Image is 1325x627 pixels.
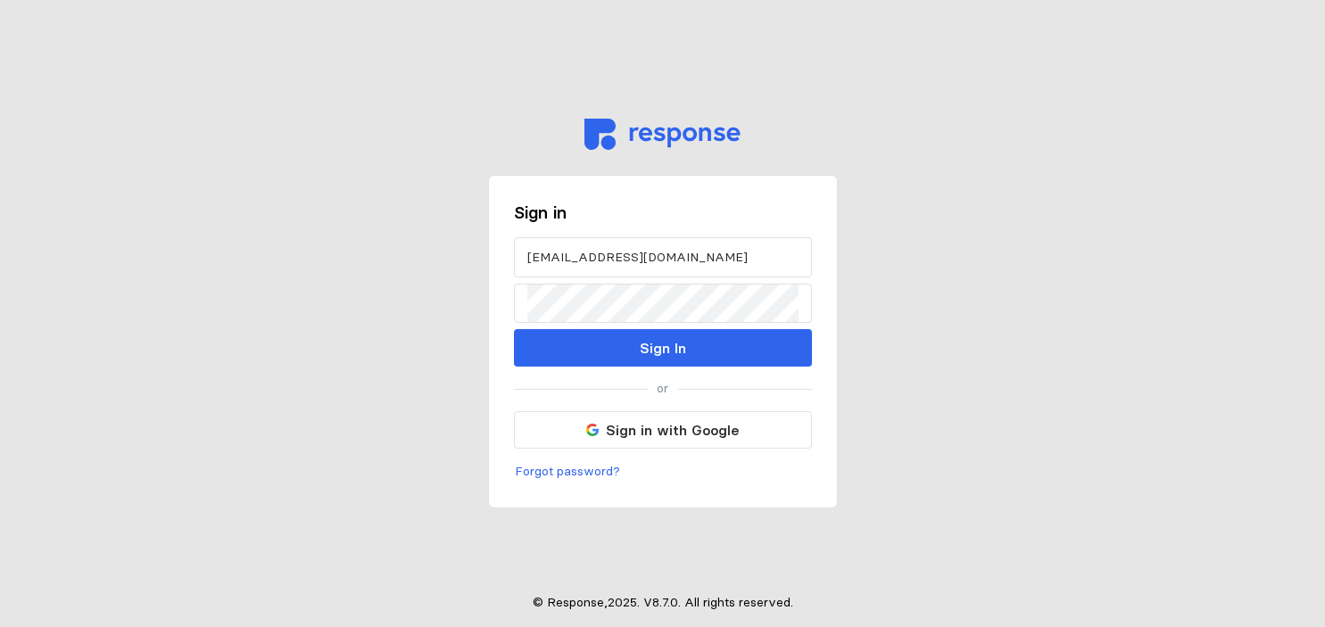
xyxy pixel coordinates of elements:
[586,424,599,436] img: svg%3e
[533,593,793,613] p: © Response, 2025 . V 8.7.0 . All rights reserved.
[640,337,686,359] p: Sign In
[514,329,812,367] button: Sign In
[527,238,799,276] input: Email
[514,411,812,449] button: Sign in with Google
[515,462,620,482] p: Forgot password?
[657,379,668,399] p: or
[514,201,812,225] h3: Sign in
[584,119,741,150] img: svg%3e
[514,461,621,483] button: Forgot password?
[606,419,739,441] p: Sign in with Google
